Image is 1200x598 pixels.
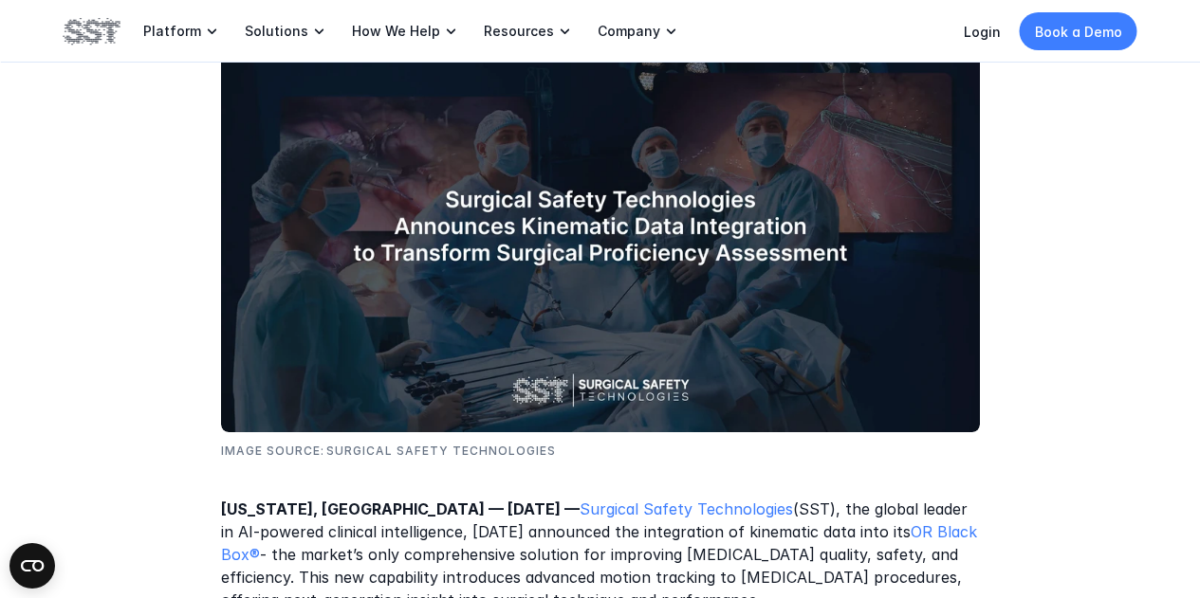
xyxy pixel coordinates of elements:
p: Platform [143,23,201,40]
a: Login [964,24,1001,40]
a: Surgical Safety Technologies [580,500,793,519]
p: How We Help [352,23,440,40]
p: Resources [484,23,554,40]
strong: [US_STATE], [GEOGRAPHIC_DATA] — [DATE] — [221,500,580,519]
a: Book a Demo [1020,12,1137,50]
p: Solutions [245,23,308,40]
img: SST logo [64,15,120,47]
p: Company [598,23,660,40]
p: Surgical Safety Technologies [326,442,556,460]
button: Open CMP widget [9,543,55,589]
p: Book a Demo [1035,22,1122,42]
img: Surgeons standing around an operating room table, looking up at kinematic data on a screen [221,34,980,432]
p: Image Source: [221,442,324,460]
